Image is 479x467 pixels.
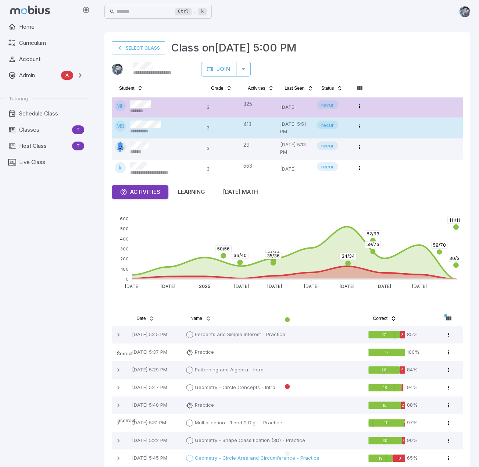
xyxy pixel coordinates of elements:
p: 88 % [407,402,417,409]
img: andrew.jpg [112,64,123,75]
kbd: Ctrl [175,8,192,15]
span: Account [19,55,84,63]
text: 15 [383,403,386,407]
span: Curriculum [19,39,84,47]
p: [DATE] 5:37 PM [132,349,180,356]
p: [DATE] 5:31 PM [132,419,180,427]
svg: Answered 20 of 20 [368,330,405,339]
span: T [72,126,84,133]
div: 553 [243,162,274,170]
p: 90 % [407,437,417,444]
text: 10 [397,456,401,460]
text: 28 [382,367,386,372]
span: recur [317,121,338,129]
button: Grade [207,82,236,94]
p: [DATE] [280,162,311,176]
span: Classes [19,126,69,134]
button: Join [201,62,236,76]
tspan: [DATE] [161,284,175,289]
div: [DATE] Math [223,188,258,196]
p: [DATE] 5:47 PM [132,384,180,391]
p: Practice [195,402,214,409]
text: 17 [385,350,389,354]
tspan: 200 [120,256,129,261]
kbd: k [198,8,207,15]
div: 29 [243,141,274,149]
text: 30 [383,438,387,442]
tspan: 100 [121,266,129,271]
button: Last Seen [280,82,318,94]
span: recur [317,142,338,149]
p: Geometry - Circle Area and Circumference - Practice [195,454,319,462]
svg: Answered 33 of 33 [368,436,405,445]
div: k [115,162,126,173]
div: + [175,7,207,16]
svg: Answered 17 of 17 [368,347,405,357]
span: Grade [211,85,223,91]
div: MF [115,100,126,111]
span: Last Seen [285,85,304,91]
p: 97 % [407,419,417,427]
p: 3 [207,141,237,156]
img: rectangle.svg [115,141,126,152]
svg: Answered 19 of 20 [368,383,405,392]
span: Correct [111,351,133,356]
p: Percents and Simple Interest - Practice [195,331,285,338]
span: recur [317,101,338,108]
span: Activities [248,85,265,91]
span: Live Class [19,158,84,166]
p: 94 % [407,384,417,391]
img: andrew.jpg [459,6,470,17]
p: [DATE] 5:13 PM [280,141,311,156]
div: 325 [243,100,274,108]
a: Select Class [112,41,165,54]
p: 84 % [407,366,417,374]
button: Column visibility [443,313,454,324]
text: 19 [379,456,383,460]
p: [DATE] 5:45 PM [132,331,180,338]
p: [DATE] 5:45 PM [132,454,180,462]
p: Multiplication - 1 and 2 Digit - Practice [195,419,282,427]
p: [DATE] [280,100,311,114]
tspan: [DATE] [267,284,282,289]
tspan: 600 [120,216,129,221]
p: 65 % [407,454,417,462]
div: MS [115,121,126,132]
svg: Answered 17 of 17 [368,400,405,410]
p: 3 [207,162,237,176]
svg: Answered 29 of 29 [368,453,405,463]
tspan: [DATE] [376,284,391,289]
span: Status [321,85,334,91]
button: Date [132,313,159,324]
h3: Class on [DATE] 5:00 PM [171,40,297,56]
span: Tutoring [9,95,28,102]
text: 2 [402,403,404,407]
button: Column visibility [354,82,365,94]
p: [DATE] 5:40 PM [132,402,180,409]
text: 3 [403,438,405,442]
button: Correct [368,313,400,324]
text: 111 [384,420,389,425]
tspan: [DATE] [234,284,249,289]
tspan: 500 [120,226,129,231]
p: Practice [195,349,214,356]
button: Student [115,82,147,94]
p: Geometry - Shape Classification (3D) - Practice [195,437,305,444]
tspan: 300 [120,246,129,252]
text: 18 [383,385,387,389]
svg: Answered 33 of 33 [368,365,405,375]
tspan: [DATE] [125,284,140,289]
p: Geometry - Circle Concepts - Intro [195,384,275,391]
text: 3 [404,420,406,425]
span: Home [19,23,84,31]
tspan: 400 [120,236,129,241]
span: T [72,142,84,150]
tspan: [DATE] [304,284,319,289]
button: Status [317,82,347,94]
p: [DATE] 5:29 PM [132,366,180,374]
text: 3 [401,332,404,336]
tspan: [DATE] [412,284,427,289]
p: 85 % [407,331,417,338]
button: Activities [243,82,278,94]
span: Correct [373,316,387,321]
